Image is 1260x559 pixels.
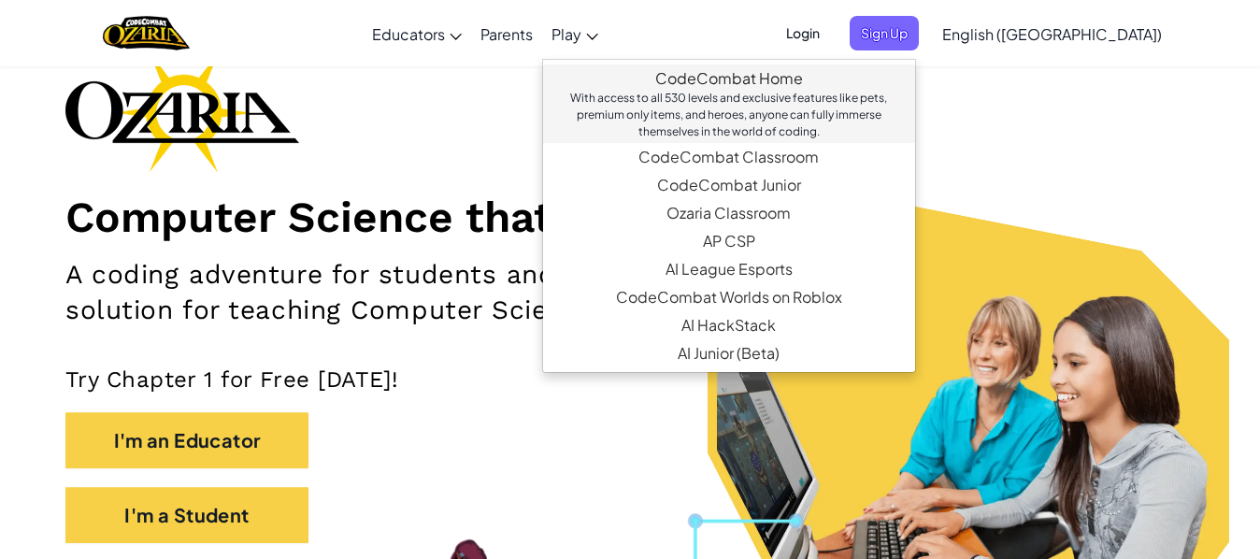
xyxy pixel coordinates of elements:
a: CodeCombat JuniorOur flagship K-5 curriculum features a progression of learning levels that teach... [543,171,915,199]
a: CodeCombat Classroom [543,143,915,171]
button: Login [775,16,831,50]
p: Try Chapter 1 for Free [DATE]! [65,365,1195,394]
img: Home [103,14,190,52]
span: Educators [372,24,445,44]
h1: Computer Science that Captivates [65,191,1195,243]
a: Educators [363,8,471,59]
a: AI League EsportsAn epic competitive coding esports platform that encourages creative programming... [543,255,915,283]
a: English ([GEOGRAPHIC_DATA]) [933,8,1171,59]
h2: A coding adventure for students and your turnkey solution for teaching Computer Science. [65,257,822,328]
div: With access to all 530 levels and exclusive features like pets, premium only items, and heroes, a... [562,90,896,140]
a: AI Junior (Beta)Introduces multimodal generative AI in a simple and intuitive platform designed s... [543,339,915,367]
button: I'm a Student [65,487,308,543]
a: AP CSPEndorsed by the College Board, our AP CSP curriculum provides game-based and turnkey tools ... [543,227,915,255]
a: AI HackStackThe first generative AI companion tool specifically crafted for those new to AI with ... [543,311,915,339]
a: Ozaria by CodeCombat logo [103,14,190,52]
img: Ozaria branding logo [65,52,299,172]
span: English ([GEOGRAPHIC_DATA]) [942,24,1162,44]
button: Sign Up [850,16,919,50]
button: I'm an Educator [65,412,308,468]
a: CodeCombat HomeWith access to all 530 levels and exclusive features like pets, premium only items... [543,64,915,143]
a: Play [542,8,608,59]
a: CodeCombat Worlds on RobloxThis MMORPG teaches Lua coding and provides a real-world platform to c... [543,283,915,311]
a: Ozaria ClassroomAn enchanting narrative coding adventure that establishes the fundamentals of com... [543,199,915,227]
a: Parents [471,8,542,59]
span: Play [551,24,581,44]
